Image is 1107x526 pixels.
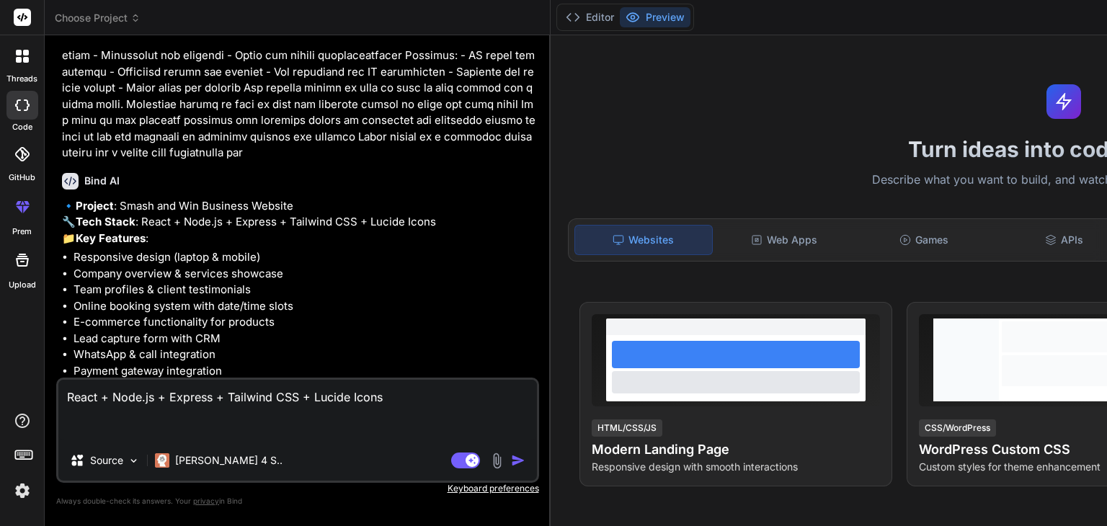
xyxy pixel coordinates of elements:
label: Upload [9,279,36,291]
p: Responsive design with smooth interactions [592,460,881,474]
div: Games [855,225,992,255]
label: code [12,121,32,133]
p: Always double-check its answers. Your in Bind [56,494,539,508]
button: Editor [560,7,620,27]
img: attachment [489,453,505,469]
div: Websites [574,225,713,255]
li: Company overview & services showcase [74,266,536,282]
h6: Bind AI [84,174,120,188]
p: Source [90,453,123,468]
label: GitHub [9,171,35,184]
p: Keyboard preferences [56,483,539,494]
label: threads [6,73,37,85]
strong: Tech Stack [76,215,135,228]
p: [PERSON_NAME] 4 S.. [175,453,283,468]
strong: Key Features [76,231,146,245]
div: Web Apps [716,225,853,255]
div: HTML/CSS/JS [592,419,662,437]
img: Claude 4 Sonnet [155,453,169,468]
textarea: React + Node.js + Express + Tailwind CSS + Lucide Icons [58,380,537,440]
p: 🔹 : Smash and Win Business Website 🔧 : React + Node.js + Express + Tailwind CSS + Lucide Icons 📁 : [62,198,536,247]
img: icon [511,453,525,468]
span: Choose Project [55,11,141,25]
li: Lead capture form with CRM [74,331,536,347]
li: Team profiles & client testimonials [74,282,536,298]
img: Pick Models [128,455,140,467]
li: WhatsApp & call integration [74,347,536,363]
h4: Modern Landing Page [592,440,881,460]
label: prem [12,226,32,238]
button: Preview [620,7,690,27]
div: CSS/WordPress [919,419,996,437]
li: Responsive design (laptop & mobile) [74,249,536,266]
li: E-commerce functionality for products [74,314,536,331]
img: settings [10,478,35,503]
li: Online booking system with date/time slots [74,298,536,315]
strong: Project [76,199,114,213]
span: privacy [193,496,219,505]
li: Payment gateway integration [74,363,536,380]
